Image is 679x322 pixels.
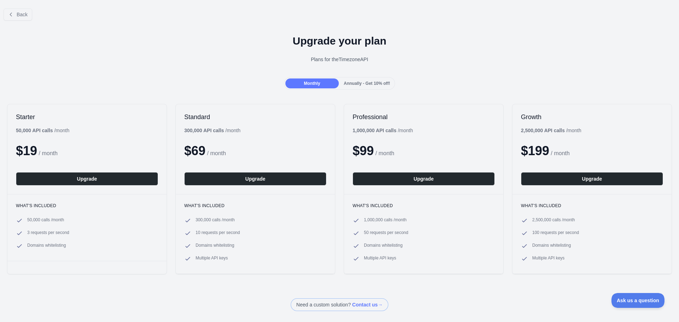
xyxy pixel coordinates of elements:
[521,128,565,133] b: 2,500,000 API calls
[353,128,396,133] b: 1,000,000 API calls
[353,144,374,158] span: $ 99
[521,113,663,121] h2: Growth
[521,127,581,134] div: / month
[521,144,549,158] span: $ 199
[611,293,665,308] iframe: Toggle Customer Support
[184,113,326,121] h2: Standard
[353,113,495,121] h2: Professional
[353,127,413,134] div: / month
